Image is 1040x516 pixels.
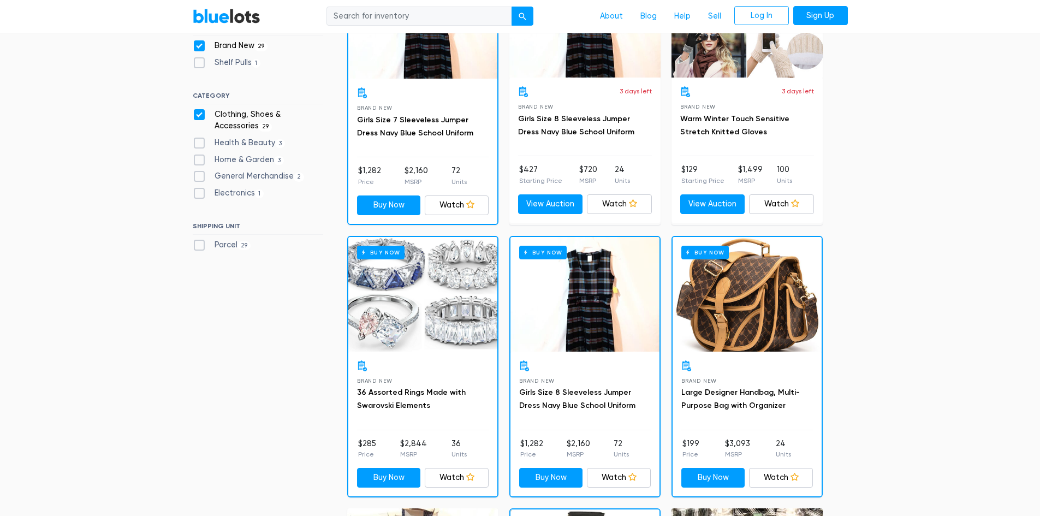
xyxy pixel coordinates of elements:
a: Sign Up [793,6,848,26]
p: Units [777,176,792,186]
span: 2 [294,173,305,181]
span: Brand New [519,378,555,384]
li: $2,160 [405,165,428,187]
span: 29 [259,123,272,132]
p: MSRP [738,176,763,186]
a: Buy Now [357,468,421,488]
li: $1,282 [358,165,381,187]
a: Watch [587,468,651,488]
li: 72 [451,165,467,187]
li: $2,844 [400,438,427,460]
li: $199 [682,438,699,460]
a: Watch [425,468,489,488]
li: $3,093 [725,438,750,460]
input: Search for inventory [326,7,512,26]
a: Watch [425,195,489,215]
a: Blog [632,6,665,27]
a: Girls Size 8 Sleeveless Jumper Dress Navy Blue School Uniform [518,114,634,137]
h6: Buy Now [519,246,567,259]
h6: CATEGORY [193,92,323,104]
span: Brand New [357,378,393,384]
a: Buy Now [510,237,659,352]
li: $1,499 [738,164,763,186]
label: Clothing, Shoes & Accessories [193,109,323,132]
a: View Auction [680,194,745,214]
label: General Merchandise [193,170,305,182]
p: MSRP [400,449,427,459]
li: 72 [614,438,629,460]
a: Girls Size 7 Sleeveless Jumper Dress Navy Blue School Uniform [357,115,473,138]
li: 100 [777,164,792,186]
a: Buy Now [357,195,421,215]
span: Brand New [680,104,716,110]
a: Help [665,6,699,27]
p: Starting Price [519,176,562,186]
a: Buy Now [673,237,822,352]
li: $2,160 [567,438,590,460]
span: 29 [237,241,251,250]
span: 1 [255,189,264,198]
a: 36 Assorted Rings Made with Swarovski Elements [357,388,466,410]
h6: Buy Now [681,246,729,259]
li: 24 [776,438,791,460]
p: Units [451,449,467,459]
p: MSRP [725,449,750,459]
a: Buy Now [348,237,497,352]
li: $129 [681,164,724,186]
p: Price [358,449,376,459]
p: Units [615,176,630,186]
p: Starting Price [681,176,724,186]
span: 1 [252,59,261,68]
p: Price [358,177,381,187]
p: 3 days left [782,86,814,96]
a: Watch [749,468,813,488]
a: Watch [587,194,652,214]
li: 36 [451,438,467,460]
label: Parcel [193,239,251,251]
span: Brand New [357,105,393,111]
li: $427 [519,164,562,186]
h6: Buy Now [357,246,405,259]
a: Watch [749,194,814,214]
p: 3 days left [620,86,652,96]
p: Units [776,449,791,459]
a: Warm Winter Touch Sensitive Stretch Knitted Gloves [680,114,789,137]
li: $720 [579,164,597,186]
p: Units [614,449,629,459]
label: Electronics [193,187,264,199]
a: Large Designer Handbag, Multi-Purpose Bag with Organizer [681,388,800,410]
a: Buy Now [519,468,583,488]
li: $1,282 [520,438,543,460]
a: BlueLots [193,8,260,24]
p: MSRP [405,177,428,187]
span: 3 [275,139,286,148]
p: Price [682,449,699,459]
a: Sell [699,6,730,27]
span: 29 [254,42,268,51]
label: Health & Beauty [193,137,286,149]
li: $285 [358,438,376,460]
a: Girls Size 8 Sleeveless Jumper Dress Navy Blue School Uniform [519,388,635,410]
a: Log In [734,6,789,26]
a: View Auction [518,194,583,214]
a: About [591,6,632,27]
label: Home & Garden [193,154,284,166]
h6: SHIPPING UNIT [193,222,323,234]
span: 3 [274,156,284,165]
p: Units [451,177,467,187]
p: MSRP [567,449,590,459]
li: 24 [615,164,630,186]
a: Buy Now [681,468,745,488]
span: Brand New [518,104,554,110]
p: MSRP [579,176,597,186]
label: Shelf Pulls [193,57,261,69]
p: Price [520,449,543,459]
label: Brand New [193,40,268,52]
span: Brand New [681,378,717,384]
